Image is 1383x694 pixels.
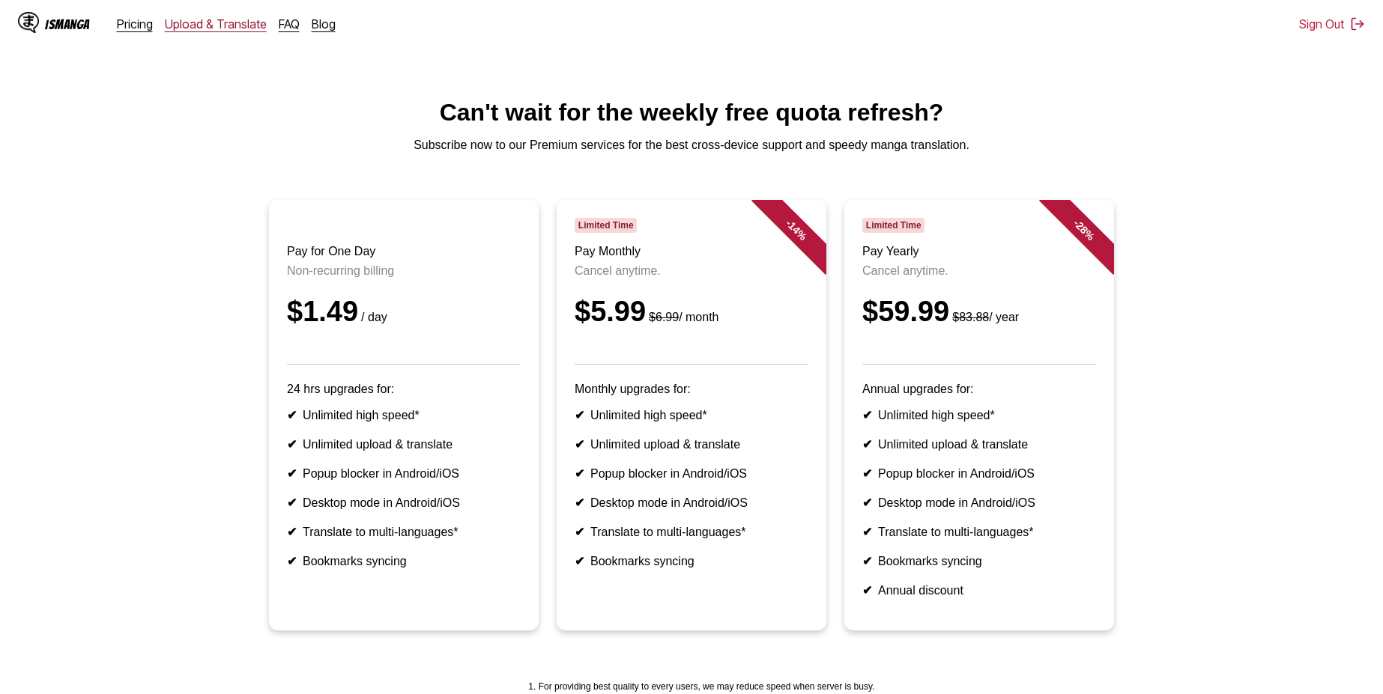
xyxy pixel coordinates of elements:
[287,554,521,568] li: Bookmarks syncing
[287,383,521,396] p: 24 hrs upgrades for:
[18,12,117,36] a: IsManga LogoIsManga
[287,245,521,258] h3: Pay for One Day
[312,16,336,31] a: Blog
[575,555,584,567] b: ✔
[862,466,1096,481] li: Popup blocker in Android/iOS
[287,466,521,481] li: Popup blocker in Android/iOS
[862,554,1096,568] li: Bookmarks syncing
[575,409,584,421] b: ✔
[575,437,808,451] li: Unlimited upload & translate
[575,408,808,422] li: Unlimited high speed*
[575,496,584,509] b: ✔
[287,525,521,539] li: Translate to multi-languages*
[862,383,1096,396] p: Annual upgrades for:
[287,526,297,538] b: ✔
[575,525,808,539] li: Translate to multi-languages*
[287,409,297,421] b: ✔
[575,264,808,278] p: Cancel anytime.
[862,584,872,597] b: ✔
[18,12,39,33] img: IsManga Logo
[862,467,872,480] b: ✔
[862,245,1096,258] h3: Pay Yearly
[575,245,808,258] h3: Pay Monthly
[646,311,718,323] small: / month
[862,296,1096,328] div: $59.99
[1350,16,1365,31] img: Sign out
[12,99,1371,127] h1: Can't wait for the weekly free quota refresh?
[279,16,300,31] a: FAQ
[575,554,808,568] li: Bookmarks syncing
[287,496,521,510] li: Desktop mode in Android/iOS
[862,555,872,567] b: ✔
[287,296,521,328] div: $1.49
[575,438,584,451] b: ✔
[649,311,679,323] s: $6.99
[287,496,297,509] b: ✔
[165,16,267,31] a: Upload & Translate
[287,437,521,451] li: Unlimited upload & translate
[862,496,1096,510] li: Desktop mode in Android/iOS
[862,526,872,538] b: ✔
[862,496,872,509] b: ✔
[862,264,1096,278] p: Cancel anytime.
[862,525,1096,539] li: Translate to multi-languages*
[287,555,297,567] b: ✔
[12,139,1371,152] p: Subscribe now to our Premium services for the best cross-device support and speedy manga translat...
[287,438,297,451] b: ✔
[539,681,875,692] li: For providing best quality to every users, we may reduce speed when server is busy.
[862,408,1096,422] li: Unlimited high speed*
[117,16,153,31] a: Pricing
[1039,185,1129,275] div: - 28 %
[287,467,297,480] b: ✔
[949,311,1019,323] small: / year
[575,466,808,481] li: Popup blocker in Android/iOS
[1299,16,1365,31] button: Sign Out
[575,296,808,328] div: $5.99
[575,218,637,233] span: Limited Time
[575,496,808,510] li: Desktop mode in Android/iOS
[862,583,1096,597] li: Annual discount
[862,438,872,451] b: ✔
[287,408,521,422] li: Unlimited high speed*
[287,264,521,278] p: Non-recurring billing
[575,467,584,480] b: ✔
[952,311,989,323] s: $83.88
[358,311,387,323] small: / day
[751,185,841,275] div: - 14 %
[862,437,1096,451] li: Unlimited upload & translate
[575,383,808,396] p: Monthly upgrades for:
[575,526,584,538] b: ✔
[862,409,872,421] b: ✔
[45,17,90,31] div: IsManga
[862,218,924,233] span: Limited Time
